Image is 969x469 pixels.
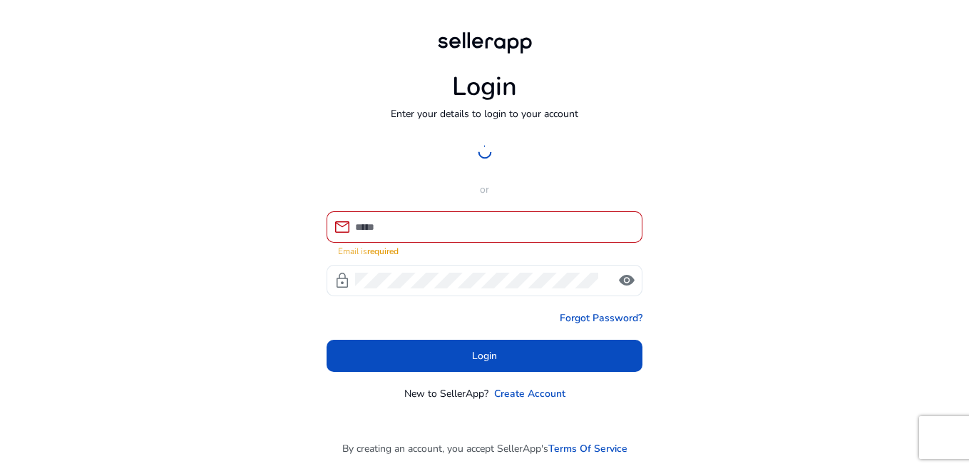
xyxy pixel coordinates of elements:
[452,71,517,102] h1: Login
[334,218,351,236] span: mail
[472,348,497,363] span: Login
[327,182,642,197] p: or
[391,106,578,121] p: Enter your details to login to your account
[494,386,565,401] a: Create Account
[334,272,351,289] span: lock
[367,246,399,257] strong: required
[338,243,631,258] mat-error: Email is
[404,386,488,401] p: New to SellerApp?
[618,272,635,289] span: visibility
[560,311,642,326] a: Forgot Password?
[327,340,642,372] button: Login
[548,441,627,456] a: Terms Of Service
